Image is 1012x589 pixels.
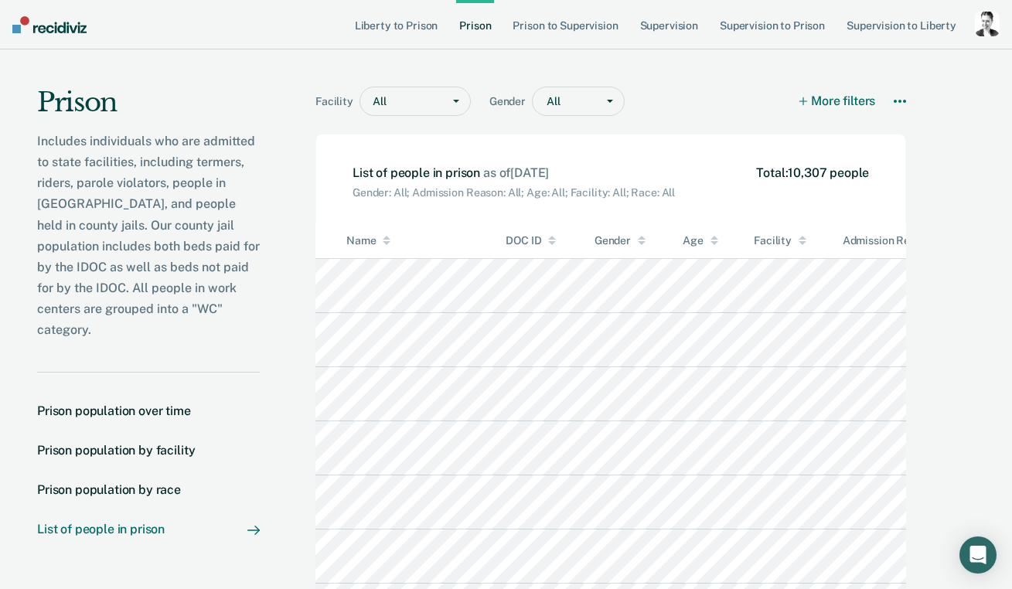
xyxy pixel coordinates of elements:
span: Facility [315,95,359,108]
div: Admission Reason [843,234,989,247]
div: Gender: All; Admission Reason: All; Age: All; Facility: All; Race: All [353,180,675,199]
div: Prison population by race [37,482,181,497]
div: Age [683,234,723,247]
input: gender [547,95,549,108]
div: Prison population by facility [37,443,195,458]
div: Toggle SortBy [723,223,812,258]
a: List of people in prison [37,522,260,536]
div: Gender [595,234,653,247]
div: Prison [37,87,260,131]
div: Toggle SortBy [812,223,989,258]
div: Total: 10,307 people [756,165,869,199]
a: Prison population by race [37,482,260,497]
div: List of people in prison [353,165,675,199]
a: Prison population by facility [37,443,260,458]
div: Toggle SortBy [315,223,475,258]
div: DOC ID [506,234,564,247]
div: List of people in prison [37,522,165,536]
span: as of [DATE] [483,165,549,180]
div: Facility [754,234,812,247]
div: Toggle SortBy [475,223,564,258]
div: Open Intercom Messenger [959,536,997,574]
a: Prison population over time [37,403,260,418]
div: Toggle SortBy [564,223,653,258]
div: Toggle SortBy [652,223,723,258]
img: Recidiviz [12,16,87,33]
button: More filters [800,87,876,116]
div: Includes individuals who are admitted to state facilities, including termers, riders, parole viol... [37,131,260,341]
div: All [360,90,442,113]
span: Gender [489,95,532,108]
div: Prison population over time [37,403,191,418]
div: Name [346,234,475,247]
